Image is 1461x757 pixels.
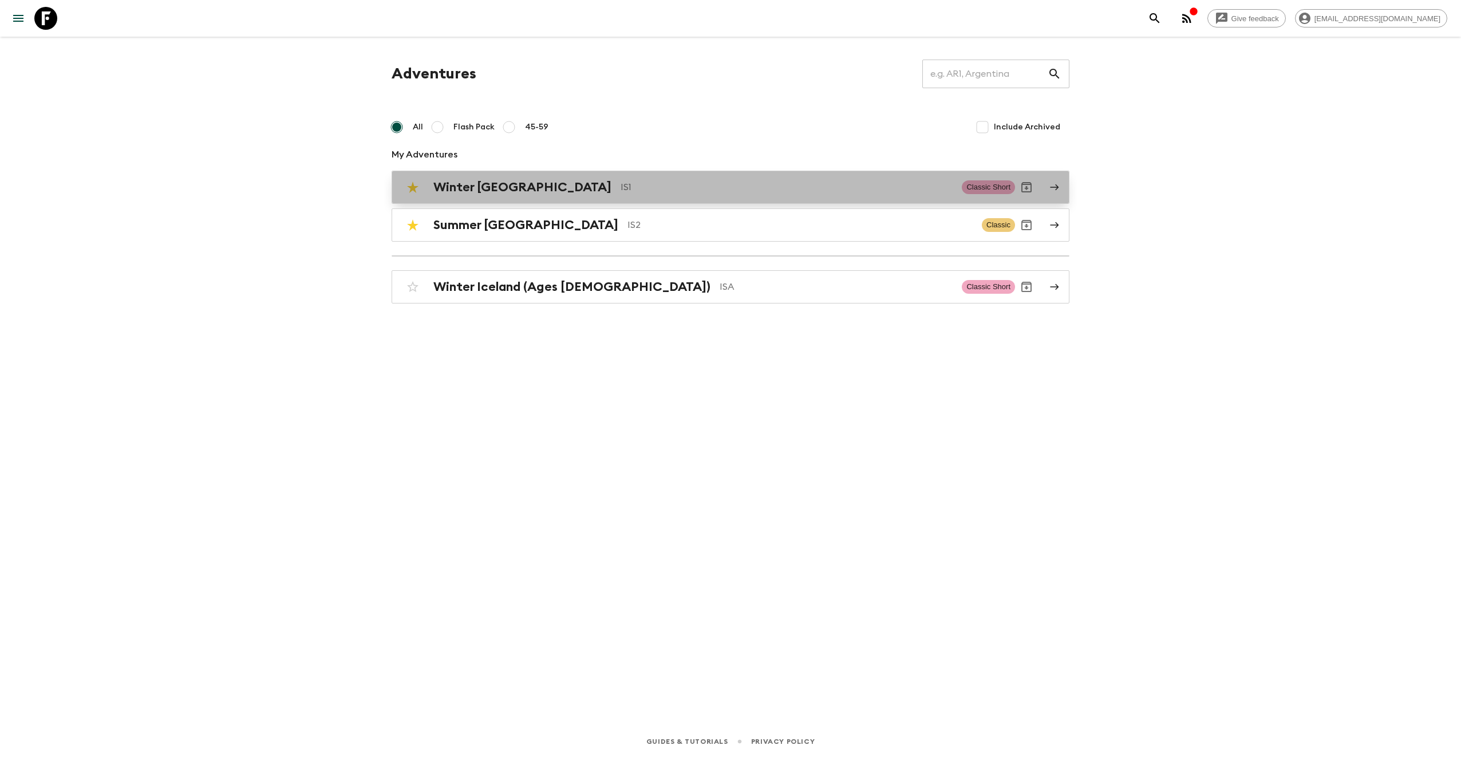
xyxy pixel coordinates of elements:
[646,735,728,748] a: Guides & Tutorials
[453,121,495,133] span: Flash Pack
[962,180,1015,194] span: Classic Short
[720,280,953,294] p: ISA
[1308,14,1447,23] span: [EMAIL_ADDRESS][DOMAIN_NAME]
[1143,7,1166,30] button: search adventures
[433,279,710,294] h2: Winter Iceland (Ages [DEMOGRAPHIC_DATA])
[392,270,1069,303] a: Winter Iceland (Ages [DEMOGRAPHIC_DATA])ISAClassic ShortArchive
[1015,176,1038,199] button: Archive
[621,180,953,194] p: IS1
[1015,275,1038,298] button: Archive
[392,171,1069,204] a: Winter [GEOGRAPHIC_DATA]IS1Classic ShortArchive
[1015,214,1038,236] button: Archive
[433,180,611,195] h2: Winter [GEOGRAPHIC_DATA]
[982,218,1015,232] span: Classic
[994,121,1060,133] span: Include Archived
[1207,9,1286,27] a: Give feedback
[922,58,1048,90] input: e.g. AR1, Argentina
[413,121,423,133] span: All
[392,208,1069,242] a: Summer [GEOGRAPHIC_DATA]IS2ClassicArchive
[627,218,973,232] p: IS2
[7,7,30,30] button: menu
[962,280,1015,294] span: Classic Short
[525,121,548,133] span: 45-59
[392,148,1069,161] p: My Adventures
[1295,9,1447,27] div: [EMAIL_ADDRESS][DOMAIN_NAME]
[1225,14,1285,23] span: Give feedback
[751,735,815,748] a: Privacy Policy
[433,218,618,232] h2: Summer [GEOGRAPHIC_DATA]
[392,62,476,85] h1: Adventures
